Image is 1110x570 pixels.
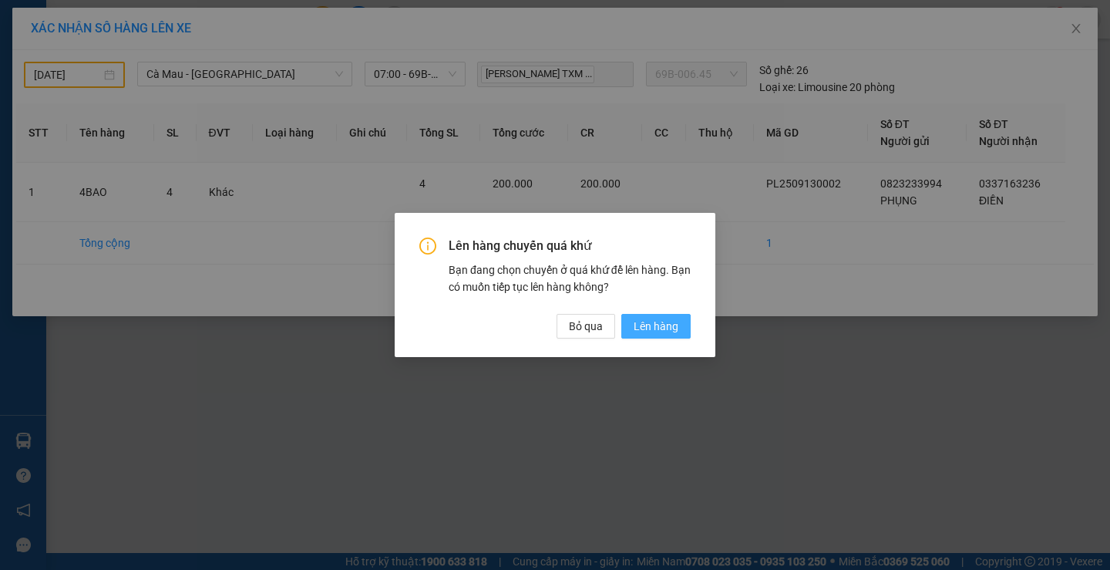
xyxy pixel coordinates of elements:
span: info-circle [419,238,436,255]
button: Lên hàng [621,314,691,339]
span: Lên hàng chuyến quá khứ [449,238,691,255]
span: Lên hàng [634,318,678,335]
div: Bạn đang chọn chuyến ở quá khứ để lên hàng. Bạn có muốn tiếp tục lên hàng không? [449,261,691,295]
button: Bỏ qua [557,314,615,339]
span: Bỏ qua [569,318,603,335]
